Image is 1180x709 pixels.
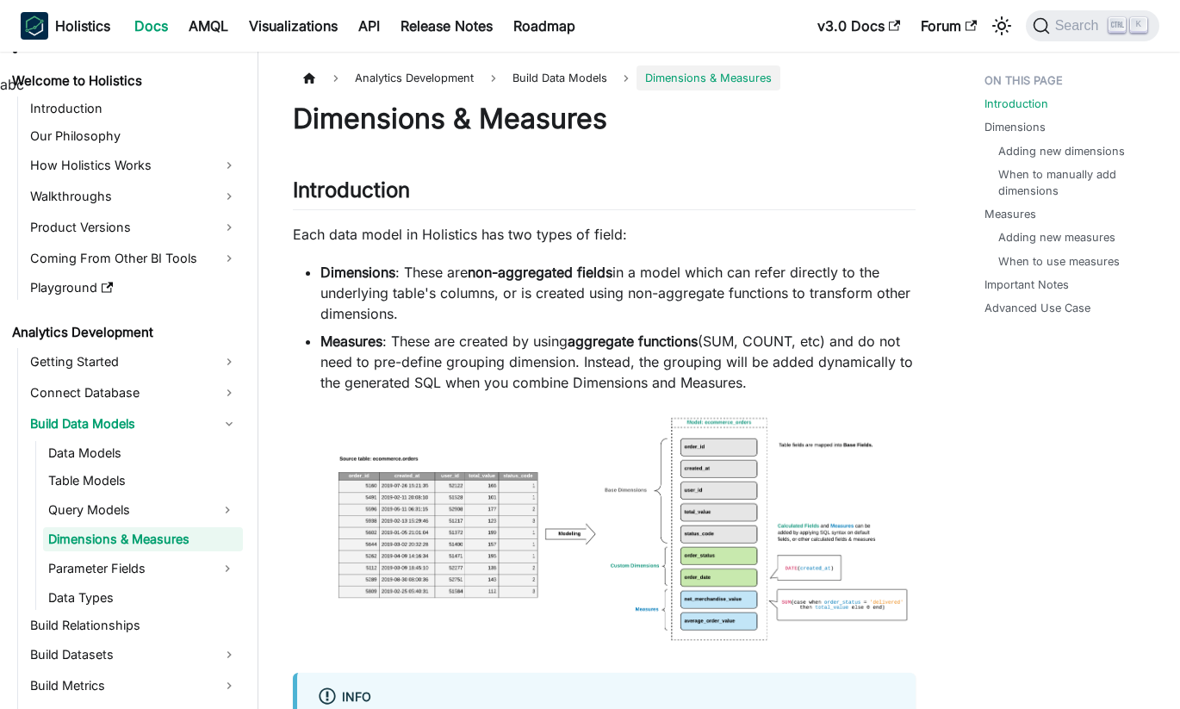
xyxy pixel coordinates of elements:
[910,12,987,40] a: Forum
[984,206,1036,222] a: Measures
[43,555,212,582] a: Parameter Fields
[998,143,1125,159] a: Adding new dimensions
[293,102,916,136] h1: Dimensions & Measures
[25,183,243,210] a: Walkthroughs
[320,262,916,324] li: : These are in a model which can refer directly to the underlying table's columns, or is created ...
[346,65,482,90] span: Analytics Development
[637,65,780,90] span: Dimensions & Measures
[25,379,243,407] a: Connect Database
[348,12,390,40] a: API
[25,245,243,272] a: Coming From Other BI Tools
[988,12,1015,40] button: Switch between dark and light mode (currently light mode)
[293,224,916,245] p: Each data model in Holistics has two types of field:
[25,96,243,121] a: Introduction
[568,333,698,350] strong: aggregate functions
[998,166,1146,199] a: When to manually add dimensions
[984,300,1090,316] a: Advanced Use Case
[25,276,243,300] a: Playground
[503,12,586,40] a: Roadmap
[320,333,382,350] strong: Measures
[1026,10,1159,41] button: Search (Ctrl+K)
[293,65,326,90] a: Home page
[7,320,243,345] a: Analytics Development
[25,214,243,241] a: Product Versions
[807,12,910,40] a: v3.0 Docs
[43,496,212,524] a: Query Models
[124,12,178,40] a: Docs
[318,687,895,709] div: info
[1130,17,1147,33] kbd: K
[25,348,243,376] a: Getting Started
[320,331,916,393] li: : These are created by using (SUM, COUNT, etc) and do not need to pre-define grouping dimension. ...
[212,496,243,524] button: Expand sidebar category 'Query Models'
[43,586,243,610] a: Data Types
[1050,18,1109,34] span: Search
[25,641,243,669] a: Build Datasets
[239,12,348,40] a: Visualizations
[293,177,916,210] h2: Introduction
[25,152,243,179] a: How Holistics Works
[25,124,243,148] a: Our Philosophy
[43,469,243,493] a: Table Models
[178,12,239,40] a: AMQL
[43,441,243,465] a: Data Models
[998,253,1120,270] a: When to use measures
[984,119,1046,135] a: Dimensions
[390,12,503,40] a: Release Notes
[984,96,1048,112] a: Introduction
[25,410,243,438] a: Build Data Models
[21,12,48,40] img: Holistics
[25,672,243,700] a: Build Metrics
[998,229,1115,246] a: Adding new measures
[293,65,916,90] nav: Breadcrumbs
[504,65,616,90] span: Build Data Models
[21,12,110,40] a: HolisticsHolistics
[468,264,612,281] strong: non-aggregated fields
[7,69,243,93] a: Welcome to Holistics
[43,527,243,551] a: Dimensions & Measures
[55,16,110,36] b: Holistics
[25,613,243,637] a: Build Relationships
[320,264,395,281] strong: Dimensions
[984,277,1069,293] a: Important Notes
[212,555,243,582] button: Expand sidebar category 'Parameter Fields'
